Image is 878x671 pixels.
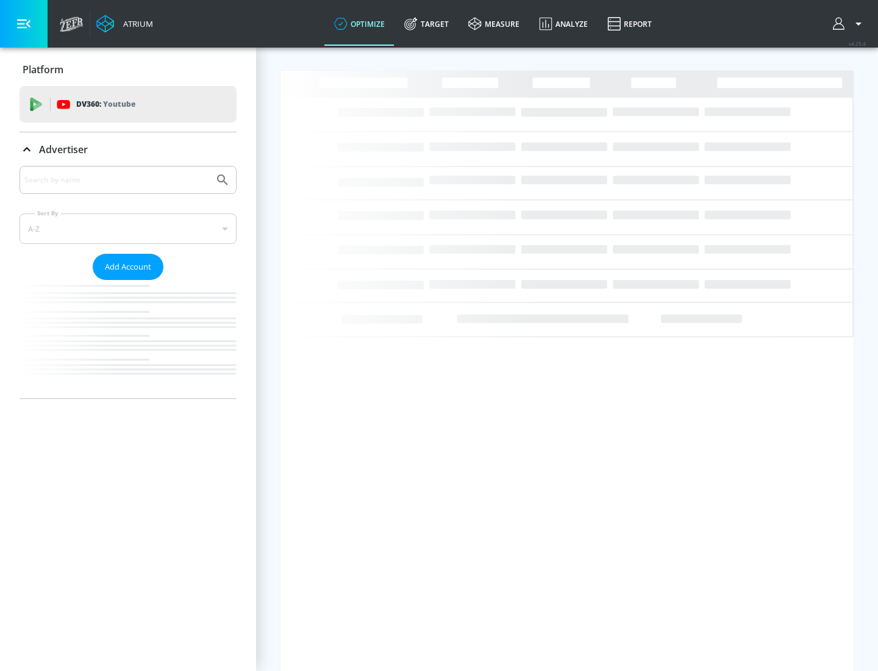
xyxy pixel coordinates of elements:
[96,15,153,33] a: Atrium
[20,132,237,167] div: Advertiser
[20,166,237,398] div: Advertiser
[118,18,153,29] div: Atrium
[324,2,394,46] a: optimize
[105,260,151,274] span: Add Account
[598,2,662,46] a: Report
[103,98,135,110] p: Youtube
[20,86,237,123] div: DV360: Youtube
[93,254,163,280] button: Add Account
[849,40,866,47] span: v 4.25.4
[35,209,61,217] label: Sort By
[394,2,459,46] a: Target
[20,52,237,87] div: Platform
[76,98,135,111] p: DV360:
[459,2,529,46] a: measure
[23,63,63,76] p: Platform
[20,213,237,244] div: A-Z
[529,2,598,46] a: Analyze
[39,143,88,156] p: Advertiser
[24,172,209,188] input: Search by name
[20,280,237,398] nav: list of Advertiser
